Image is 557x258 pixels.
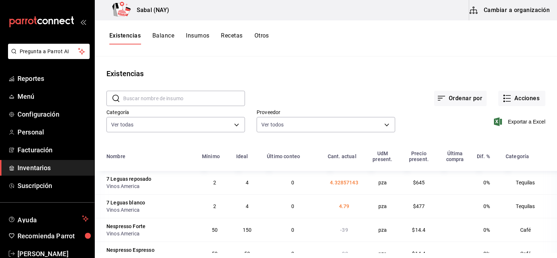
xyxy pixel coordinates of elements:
[106,68,144,79] div: Existencias
[291,203,294,209] span: 0
[17,127,89,137] span: Personal
[109,32,269,44] div: navigation tabs
[186,32,209,44] button: Insumos
[291,251,294,257] span: 0
[17,74,89,83] span: Reportes
[106,183,193,190] div: Vinos America
[369,150,396,162] div: UdM present.
[340,251,348,257] span: -22
[412,251,425,257] span: $14.4
[244,251,250,257] span: 50
[106,199,145,206] div: 7 Leguas blanco
[5,53,90,60] a: Pregunta a Parrot AI
[17,231,89,241] span: Recomienda Parrot
[8,44,90,59] button: Pregunta a Parrot AI
[365,171,400,194] td: pza
[17,109,89,119] span: Configuración
[328,153,357,159] div: Cant. actual
[267,153,300,159] div: Último conteo
[339,203,350,209] span: 4.79
[413,203,425,209] span: $477
[106,206,193,214] div: Vinos America
[501,218,557,242] td: Café
[106,153,125,159] div: Nombre
[213,180,216,185] span: 2
[405,150,433,162] div: Precio present.
[131,6,169,15] h3: Sabal (NAY)
[257,110,395,115] label: Proveedor
[212,251,218,257] span: 50
[495,117,545,126] button: Exportar a Excel
[365,218,400,242] td: pza
[246,180,249,185] span: 4
[20,48,78,55] span: Pregunta a Parrot AI
[501,171,557,194] td: Tequilas
[483,203,490,209] span: 0%
[17,145,89,155] span: Facturación
[442,150,468,162] div: Última compra
[291,180,294,185] span: 0
[477,153,490,159] div: Dif. %
[291,227,294,233] span: 0
[17,163,89,173] span: Inventarios
[221,32,242,44] button: Recetas
[434,91,487,106] button: Ordenar por
[498,91,545,106] button: Acciones
[123,91,245,106] input: Buscar nombre de insumo
[254,32,269,44] button: Otros
[483,180,490,185] span: 0%
[152,32,174,44] button: Balance
[501,194,557,218] td: Tequilas
[243,227,252,233] span: 150
[413,180,425,185] span: $645
[106,110,245,115] label: Categoría
[365,194,400,218] td: pza
[412,227,425,233] span: $14.4
[261,121,284,128] span: Ver todos
[506,153,529,159] div: Categoría
[17,91,89,101] span: Menú
[80,19,86,25] button: open_drawer_menu
[106,230,193,237] div: Vinos America
[483,227,490,233] span: 0%
[106,223,145,230] div: Nespresso Forte
[17,214,79,223] span: Ayuda
[340,227,348,233] span: -39
[106,246,155,254] div: Nespresso Espresso
[236,153,248,159] div: Ideal
[213,203,216,209] span: 2
[483,251,490,257] span: 0%
[212,227,218,233] span: 50
[246,203,249,209] span: 4
[17,181,89,191] span: Suscripción
[109,32,141,44] button: Existencias
[106,175,152,183] div: 7 Leguas reposado
[202,153,220,159] div: Mínimo
[330,180,358,185] span: 4.32857143
[111,121,133,128] span: Ver todas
